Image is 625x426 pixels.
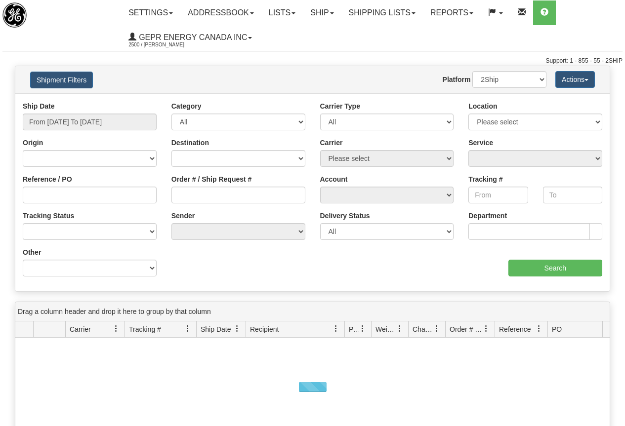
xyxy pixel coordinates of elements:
a: Lists [261,0,303,25]
span: Tracking # [129,324,161,334]
th: Press ctrl + space to group [125,321,196,338]
label: Department [468,211,507,221]
label: Sender [171,211,195,221]
div: Support: 1 - 855 - 55 - 2SHIP [2,57,623,65]
th: Press ctrl + space to group [408,321,445,338]
span: Packages [349,324,359,334]
th: Press ctrl + space to group [246,321,344,338]
th: Press ctrl + space to group [344,321,371,338]
label: Category [171,101,202,111]
label: Platform [443,75,471,84]
th: Press ctrl + space to group [547,321,613,338]
span: Order # / Ship Request # [450,324,483,334]
span: Recipient [250,324,279,334]
th: Press ctrl + space to group [196,321,246,338]
a: Settings [121,0,180,25]
label: Tracking Status [23,211,74,221]
span: 2500 / [PERSON_NAME] [128,40,203,50]
input: To [543,187,602,203]
button: Actions [555,71,595,88]
span: Charge [413,324,433,334]
a: Shipping lists [341,0,423,25]
label: Reference / PO [23,174,72,184]
label: Origin [23,138,43,148]
span: Reference [499,324,531,334]
a: Reference filter column settings [531,320,547,337]
a: Reports [423,0,481,25]
span: Carrier [70,324,91,334]
a: Charge filter column settings [428,320,445,337]
label: Service [468,138,493,148]
label: Carrier Type [320,101,360,111]
a: Packages filter column settings [354,320,371,337]
label: Location [468,101,497,111]
label: Delivery Status [320,211,370,221]
input: Search [508,260,603,276]
a: Weight filter column settings [391,320,408,337]
div: Drag a column header and drop it here to group by that column [15,302,610,321]
th: Press ctrl + space to group [371,321,408,338]
a: Ship [303,0,341,25]
span: GEPR Energy Canada Inc [136,33,247,41]
img: logo2500.jpg [2,2,27,28]
span: Weight [375,324,396,334]
a: Recipient filter column settings [328,320,344,337]
span: Ship Date [201,324,231,334]
button: Shipment Filters [30,72,93,88]
label: Other [23,247,41,257]
th: Press ctrl + space to group [33,321,65,338]
a: PO filter column settings [596,320,613,337]
span: PO [552,324,562,334]
a: Carrier filter column settings [108,320,125,337]
a: Tracking # filter column settings [179,320,196,337]
a: Ship Date filter column settings [229,320,246,337]
input: From [468,187,528,203]
label: Carrier [320,138,343,148]
label: Ship Date [23,101,55,111]
label: Tracking # [468,174,502,184]
th: Press ctrl + space to group [65,321,125,338]
label: Account [320,174,348,184]
label: Destination [171,138,209,148]
a: Addressbook [180,0,261,25]
th: Press ctrl + space to group [495,321,547,338]
a: GEPR Energy Canada Inc 2500 / [PERSON_NAME] [121,25,259,50]
a: Order # / Ship Request # filter column settings [478,320,495,337]
th: Press ctrl + space to group [445,321,495,338]
label: Order # / Ship Request # [171,174,252,184]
